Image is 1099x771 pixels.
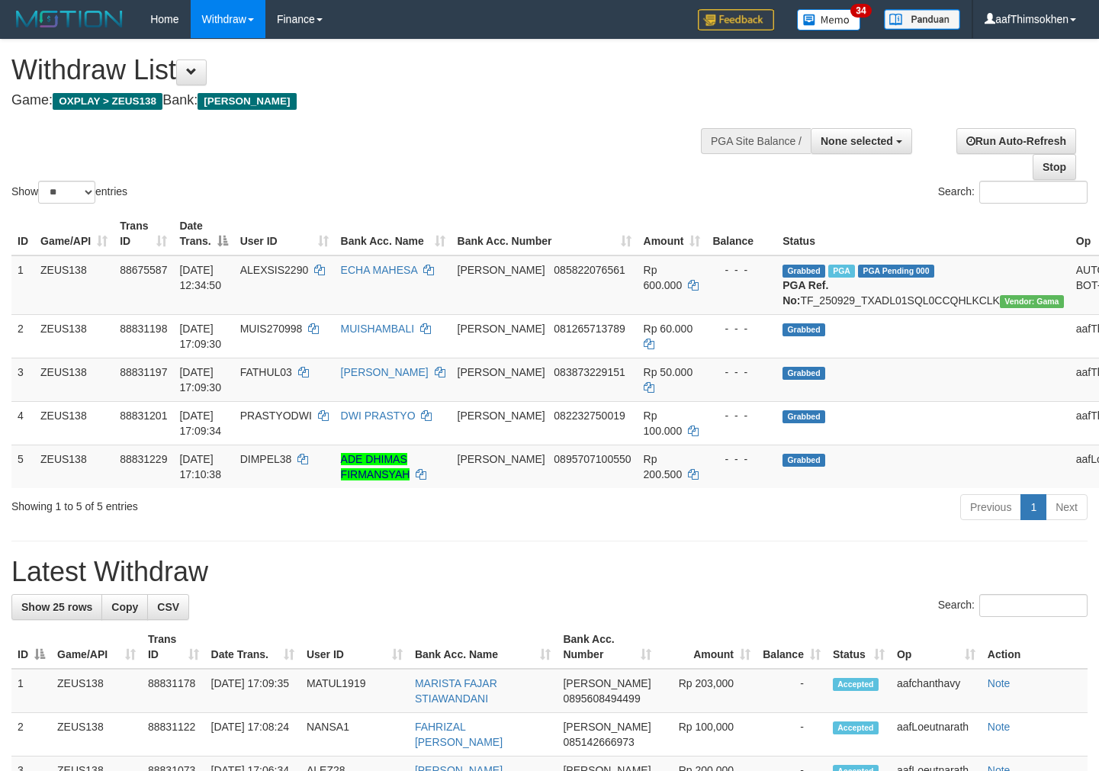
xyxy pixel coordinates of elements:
[712,408,770,423] div: - - -
[891,669,982,713] td: aafchanthavy
[554,366,625,378] span: Copy 083873229151 to clipboard
[179,410,221,437] span: [DATE] 17:09:34
[101,594,148,620] a: Copy
[11,55,718,85] h1: Withdraw List
[757,625,827,669] th: Balance: activate to sort column ascending
[111,601,138,613] span: Copy
[240,264,309,276] span: ALEXSIS2290
[638,212,707,255] th: Amount: activate to sort column ascending
[179,264,221,291] span: [DATE] 12:34:50
[198,93,296,110] span: [PERSON_NAME]
[776,255,1070,315] td: TF_250929_TXADL01SQL0CCQHLKCLK
[240,323,303,335] span: MUIS270998
[120,410,167,422] span: 88831201
[706,212,776,255] th: Balance
[782,454,825,467] span: Grabbed
[563,677,651,689] span: [PERSON_NAME]
[982,625,1088,669] th: Action
[114,212,173,255] th: Trans ID: activate to sort column ascending
[240,453,292,465] span: DIMPEL38
[884,9,960,30] img: panduan.png
[341,366,429,378] a: [PERSON_NAME]
[11,93,718,108] h4: Game: Bank:
[240,410,312,422] span: PRASTYODWI
[811,128,912,154] button: None selected
[563,692,640,705] span: Copy 0895608494499 to clipboard
[960,494,1021,520] a: Previous
[828,265,855,278] span: Marked by aafpengsreynich
[776,212,1070,255] th: Status
[757,713,827,757] td: -
[205,713,300,757] td: [DATE] 17:08:24
[51,669,142,713] td: ZEUS138
[782,279,828,307] b: PGA Ref. No:
[11,669,51,713] td: 1
[157,601,179,613] span: CSV
[11,445,34,488] td: 5
[458,410,545,422] span: [PERSON_NAME]
[38,181,95,204] select: Showentries
[698,9,774,31] img: Feedback.jpg
[1020,494,1046,520] a: 1
[938,181,1088,204] label: Search:
[11,358,34,401] td: 3
[34,212,114,255] th: Game/API: activate to sort column ascending
[833,678,879,691] span: Accepted
[782,410,825,423] span: Grabbed
[979,594,1088,617] input: Search:
[51,625,142,669] th: Game/API: activate to sort column ascending
[833,721,879,734] span: Accepted
[205,669,300,713] td: [DATE] 17:09:35
[644,323,693,335] span: Rp 60.000
[147,594,189,620] a: CSV
[300,625,409,669] th: User ID: activate to sort column ascending
[979,181,1088,204] input: Search:
[563,721,651,733] span: [PERSON_NAME]
[300,713,409,757] td: NANSA1
[757,669,827,713] td: -
[335,212,451,255] th: Bank Acc. Name: activate to sort column ascending
[988,677,1011,689] a: Note
[458,323,545,335] span: [PERSON_NAME]
[458,366,545,378] span: [PERSON_NAME]
[34,445,114,488] td: ZEUS138
[712,262,770,278] div: - - -
[891,625,982,669] th: Op: activate to sort column ascending
[11,181,127,204] label: Show entries
[234,212,335,255] th: User ID: activate to sort column ascending
[11,493,446,514] div: Showing 1 to 5 of 5 entries
[120,453,167,465] span: 88831229
[782,367,825,380] span: Grabbed
[300,669,409,713] td: MATUL1919
[11,401,34,445] td: 4
[938,594,1088,617] label: Search:
[956,128,1076,154] a: Run Auto-Refresh
[557,625,657,669] th: Bank Acc. Number: activate to sort column ascending
[341,323,414,335] a: MUISHAMBALI
[458,264,545,276] span: [PERSON_NAME]
[11,713,51,757] td: 2
[120,323,167,335] span: 88831198
[644,453,683,480] span: Rp 200.500
[782,323,825,336] span: Grabbed
[415,677,497,705] a: MARISTA FAJAR STIAWANDANI
[891,713,982,757] td: aafLoeutnarath
[11,594,102,620] a: Show 25 rows
[409,625,558,669] th: Bank Acc. Name: activate to sort column ascending
[341,410,416,422] a: DWI PRASTYO
[712,365,770,380] div: - - -
[142,669,205,713] td: 88831178
[142,625,205,669] th: Trans ID: activate to sort column ascending
[11,255,34,315] td: 1
[341,453,410,480] a: ADE DHIMAS FIRMANSYAH
[1033,154,1076,180] a: Stop
[827,625,891,669] th: Status: activate to sort column ascending
[797,9,861,31] img: Button%20Memo.svg
[858,265,934,278] span: PGA Pending
[53,93,162,110] span: OXPLAY > ZEUS138
[782,265,825,278] span: Grabbed
[120,264,167,276] span: 88675587
[34,255,114,315] td: ZEUS138
[205,625,300,669] th: Date Trans.: activate to sort column ascending
[120,366,167,378] span: 88831197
